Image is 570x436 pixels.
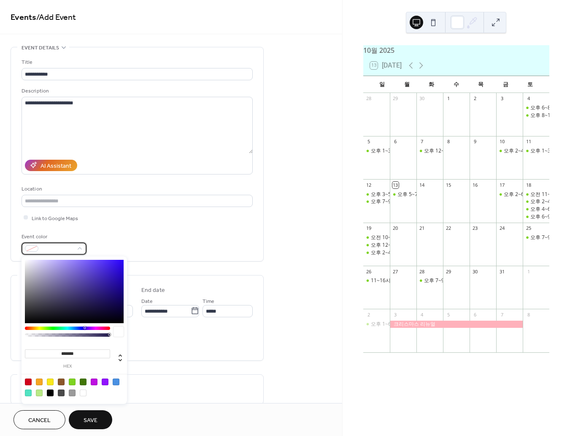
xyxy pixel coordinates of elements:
[47,390,54,396] div: #000000
[523,234,549,241] div: 오후 7~9, 지*원
[22,232,85,241] div: Event color
[366,95,372,102] div: 28
[424,147,497,155] div: 오후 12~3, [PERSON_NAME]*솔
[28,416,51,425] span: Cancel
[22,185,251,193] div: Location
[446,311,452,318] div: 5
[419,225,425,232] div: 21
[363,249,390,256] div: 오후 2~4, 한*우
[523,147,549,155] div: 오후 1~3, 이*영
[392,268,399,275] div: 27
[499,182,505,188] div: 17
[69,390,76,396] div: #9B9B9B
[11,9,36,26] a: Events
[416,147,443,155] div: 오후 12~3, 김*솔
[472,139,478,145] div: 9
[419,311,425,318] div: 4
[523,206,549,213] div: 오후 4~6, 김*석
[203,297,214,305] span: Time
[472,311,478,318] div: 6
[525,268,532,275] div: 1
[446,95,452,102] div: 1
[36,390,43,396] div: #B8E986
[36,379,43,385] div: #F5A623
[366,268,372,275] div: 26
[32,214,78,223] span: Link to Google Maps
[397,191,468,198] div: 오후 5~7, [PERSON_NAME]*현
[141,286,165,295] div: End date
[363,277,390,284] div: 11~16시, 정*혜
[41,161,71,170] div: AI Assistant
[518,76,543,93] div: 토
[419,182,425,188] div: 14
[22,87,251,95] div: Description
[499,139,505,145] div: 10
[25,364,110,369] label: hex
[366,139,372,145] div: 5
[419,76,444,93] div: 화
[392,139,399,145] div: 6
[499,311,505,318] div: 7
[363,321,390,328] div: 오후 1~6, 최*준
[80,379,86,385] div: #417505
[84,416,97,425] span: Save
[363,242,390,249] div: 오후 12~2, 김*연
[363,191,390,198] div: 오후 3~5, 박*연
[392,225,399,232] div: 20
[113,379,119,385] div: #4A90E2
[371,198,441,205] div: 오후 7~9, [PERSON_NAME]*우
[525,182,532,188] div: 18
[499,225,505,232] div: 24
[392,95,399,102] div: 29
[394,76,419,93] div: 월
[102,379,108,385] div: #9013FE
[371,249,407,256] div: 오후 2~4, 한*우
[496,147,523,155] div: 오후 2~4, 이*린
[530,147,566,155] div: 오후 1~3, 이*영
[523,213,549,221] div: 오후 6~9, 상*정
[419,268,425,275] div: 28
[523,191,549,198] div: 오전 11~2시, 송*진
[416,277,443,284] div: 오후 7~9, 하*범
[419,139,425,145] div: 7
[25,390,32,396] div: #50E3C2
[525,311,532,318] div: 8
[91,379,97,385] div: #BD10E0
[371,234,413,241] div: 오전 10~12, 한*원
[58,379,65,385] div: #8B572A
[47,379,54,385] div: #F8E71C
[446,268,452,275] div: 29
[363,198,390,205] div: 오후 7~9, 박*우
[80,390,86,396] div: #FFFFFF
[366,311,372,318] div: 2
[530,198,561,205] div: 오후 2~4, 한*
[69,379,76,385] div: #7ED321
[525,225,532,232] div: 25
[363,234,390,241] div: 오전 10~12, 한*원
[499,268,505,275] div: 31
[424,277,460,284] div: 오후 7~9, 하*범
[363,147,390,155] div: 오후 1~3, 유*지
[469,76,493,93] div: 목
[472,225,478,232] div: 23
[366,182,372,188] div: 12
[446,139,452,145] div: 8
[371,321,476,328] div: 오후 1~6, [PERSON_NAME]*[PERSON_NAME]
[496,191,523,198] div: 오후 2~6, 김*진
[523,198,549,205] div: 오후 2~4, 한*
[141,297,153,305] span: Date
[390,191,416,198] div: 오후 5~7, 김*현
[523,112,549,119] div: 오후 8~10, 김*진
[419,95,425,102] div: 30
[371,242,441,249] div: 오후 12~2, [PERSON_NAME]연
[472,268,478,275] div: 30
[371,277,406,284] div: 11~16시, 정*혜
[363,45,549,55] div: 10월 2025
[22,58,251,67] div: Title
[530,213,566,221] div: 오후 6~9, 상*정
[392,311,399,318] div: 3
[36,9,76,26] span: / Add Event
[530,234,566,241] div: 오후 7~9, 지*원
[14,410,65,429] button: Cancel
